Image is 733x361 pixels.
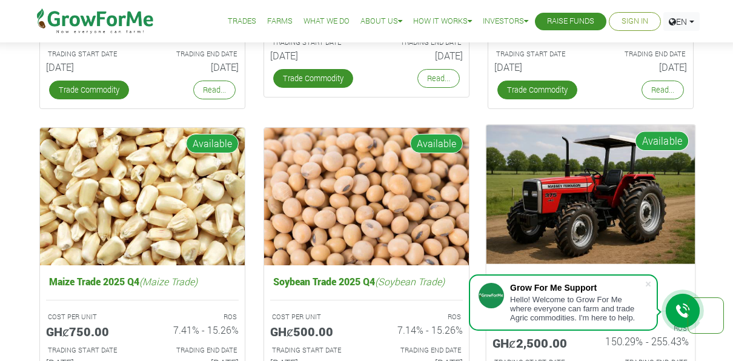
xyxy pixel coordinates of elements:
[642,81,684,99] a: Read...
[410,134,463,153] span: Available
[496,49,580,59] p: Estimated Trading Start Date
[602,49,685,59] p: Estimated Trading End Date
[264,128,469,265] img: growforme image
[48,312,131,322] p: COST PER UNIT
[493,271,689,301] h5: Machinery Fund (10 Yrs)
[376,50,463,61] h6: [DATE]
[46,324,133,339] h5: GHȼ750.00
[48,345,131,356] p: Estimated Trading Start Date
[267,15,293,28] a: Farms
[49,81,129,99] a: Trade Commodity
[483,15,528,28] a: Investors
[600,61,687,73] h6: [DATE]
[510,283,645,293] div: Grow For Me Support
[413,15,472,28] a: How it Works
[270,50,357,61] h6: [DATE]
[303,15,350,28] a: What We Do
[40,128,245,265] img: growforme image
[493,336,582,351] h5: GHȼ2,500.00
[272,312,356,322] p: COST PER UNIT
[228,15,256,28] a: Trades
[153,49,237,59] p: Estimated Trading End Date
[139,275,197,288] i: (Maize Trade)
[270,324,357,339] h5: GHȼ500.00
[186,134,239,153] span: Available
[46,28,133,42] h5: GHȼ1,550.00
[375,275,445,288] i: (Soybean Trade)
[273,69,353,88] a: Trade Commodity
[46,273,239,290] h5: Maize Trade 2025 Q4
[663,12,700,31] a: EN
[153,312,237,322] p: ROS
[635,131,689,151] span: Available
[547,15,594,28] a: Raise Funds
[376,324,463,336] h6: 7.14% - 15.26%
[510,295,645,322] div: Hello! Welcome to Grow For Me where everyone can farm and trade Agric commodities. I'm here to help.
[622,15,648,28] a: Sign In
[153,345,237,356] p: Estimated Trading End Date
[360,15,402,28] a: About Us
[494,61,582,73] h6: [DATE]
[48,49,131,59] p: Estimated Trading Start Date
[46,61,133,73] h6: [DATE]
[497,81,577,99] a: Trade Commodity
[377,345,461,356] p: Estimated Trading End Date
[417,69,460,88] a: Read...
[272,345,356,356] p: Estimated Trading Start Date
[270,273,463,290] h5: Soybean Trade 2025 Q4
[600,336,689,348] h6: 150.29% - 255.43%
[486,125,695,265] img: growforme image
[151,324,239,336] h6: 7.41% - 15.26%
[377,312,461,322] p: ROS
[494,28,582,42] h5: GHȼ1,050.00
[151,61,239,73] h6: [DATE]
[193,81,236,99] a: Read...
